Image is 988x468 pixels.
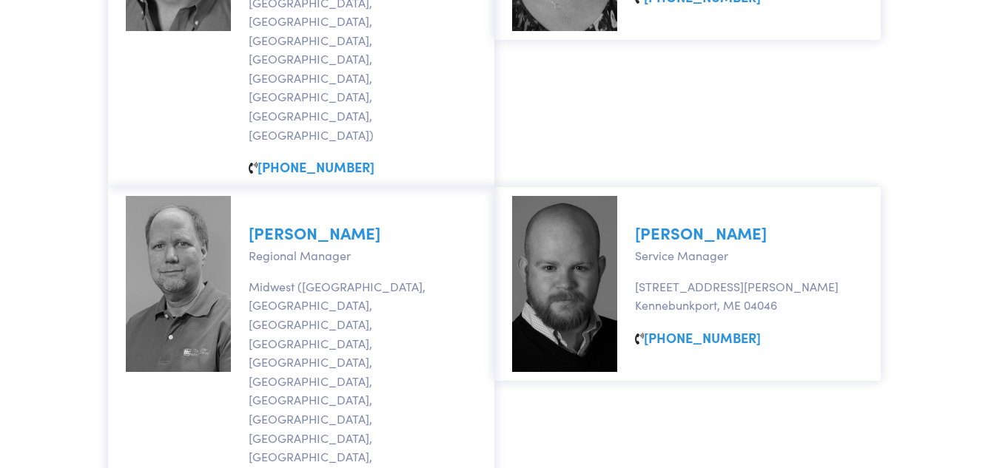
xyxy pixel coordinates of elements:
[249,221,380,244] a: [PERSON_NAME]
[635,277,863,315] p: [STREET_ADDRESS][PERSON_NAME] Kennebunkport, ME 04046
[249,246,477,265] p: Regional Manager
[644,328,761,347] a: [PHONE_NUMBER]
[635,221,767,244] a: [PERSON_NAME]
[126,196,231,372] img: david-larson.jpg
[512,196,617,372] img: ben-senning.jpg
[258,157,374,176] a: [PHONE_NUMBER]
[635,246,863,265] p: Service Manager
